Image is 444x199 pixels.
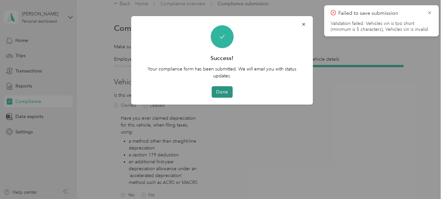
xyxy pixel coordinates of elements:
[211,54,233,62] h3: Success!
[212,86,232,98] button: Done
[140,66,304,79] p: Your compliance form has been submitted. We will email you with status updates.
[338,9,422,17] p: Failed to save submission
[407,162,444,199] iframe: Everlance-gr Chat Button Frame
[331,21,432,32] li: Validation failed: Vehicles vin is too short (minimum is 5 characters), Vehicles vin is invalid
